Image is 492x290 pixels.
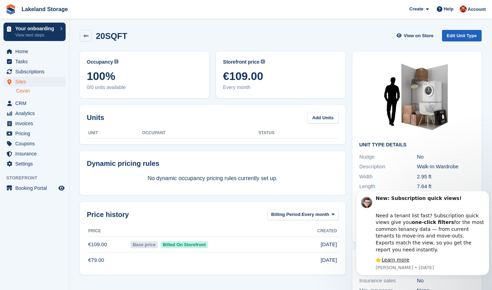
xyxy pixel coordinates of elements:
a: menu [3,67,66,76]
span: Help [444,6,453,13]
span: Sites [15,77,57,87]
span: Settings [15,159,57,169]
a: menu [3,77,66,87]
span: [DATE] [320,256,337,264]
b: one-click filters [59,28,101,34]
h2: Units [87,112,104,123]
span: Create [409,6,423,13]
div: No [417,277,475,285]
span: Invoices [15,119,57,128]
span: Created [317,228,337,234]
img: Cillian Geraghty [460,6,467,13]
div: 2.95 ft [417,173,475,181]
a: menu [3,183,66,193]
p: No dynamic occupancy pricing rules currently set up. [87,174,339,183]
div: Length [359,183,417,191]
a: Preview store [57,184,66,192]
span: Billed On Storefront [161,241,208,248]
span: [DATE] [320,241,337,249]
span: Subscriptions [15,67,57,76]
a: menu [3,149,66,159]
a: menu [3,57,66,66]
td: €109.00 [87,237,129,252]
a: menu [3,47,66,56]
div: Description [359,163,417,171]
div: Message content [23,4,131,72]
td: €79.00 [87,252,129,268]
div: Dynamic pricing rules [87,158,339,169]
div: Need a tenant list fast? Subscription quick views give you for the most common tenancy data — fro... [23,14,131,62]
div: No [417,153,475,161]
span: Every month [302,211,329,218]
img: icon-info-grey-7440780725fd019a000dd9b08b2336e03edf1995a4989e88bcd33f0948082b44.svg [261,59,265,64]
button: Billing Period: Every month [267,209,339,220]
a: Edit Unit Type [442,30,482,41]
a: menu [3,108,66,118]
a: Lakeland Storage [19,3,70,15]
span: Tasks [15,57,57,66]
iframe: Intercom notifications message [353,191,492,280]
th: Price [87,226,129,237]
span: Every month [223,84,338,91]
span: Insurance [15,149,57,159]
h2: 20SQFT [96,31,127,41]
a: Your onboarding View next steps [3,23,66,41]
th: Unit [87,128,142,139]
div: Width [359,173,417,181]
span: 100% [87,70,202,82]
span: Home [15,47,57,56]
div: 👉 [23,65,131,72]
th: Status [258,128,338,139]
div: Nudge [359,153,417,161]
span: Analytics [15,108,57,118]
a: Cavan [16,88,66,94]
span: Account [468,6,486,13]
a: Add Units [307,112,338,123]
p: Message from Steven, sent 1w ago [23,73,131,80]
span: Storefront [6,175,69,182]
span: View on Store [404,32,434,39]
span: €109.00 [223,70,338,82]
span: Billing Period: [271,211,302,218]
span: Storefront price [223,58,259,66]
span: Coupons [15,139,57,148]
span: Booking Portal [15,183,57,193]
b: New: Subscription quick views! [23,4,108,10]
h2: Unit Type details [359,142,475,148]
a: menu [3,159,66,169]
div: 7.64 ft [417,183,475,191]
img: icon-info-grey-7440780725fd019a000dd9b08b2336e03edf1995a4989e88bcd33f0948082b44.svg [114,59,118,64]
a: View on Store [396,30,436,41]
p: Your onboarding [15,26,57,31]
span: Base price [131,241,158,248]
div: Insurance sales [359,277,417,285]
a: menu [3,139,66,148]
a: menu [3,98,66,108]
div: Walk-In Wardrobe [417,163,475,171]
th: Occupant [142,128,259,139]
img: stora-icon-8386f47178a22dfd0bd8f6a31ec36ba5ce8667c1dd55bd0f319d3a0aa187defe.svg [6,4,16,15]
span: Pricing [15,129,57,138]
span: 0/0 units available [87,84,202,91]
span: Price history [87,209,129,220]
p: View next steps [15,32,57,38]
a: menu [3,119,66,128]
span: CRM [15,98,57,108]
a: menu [3,129,66,138]
a: Learn more [28,66,56,71]
img: 20-sqft-unit.jpg [365,58,469,137]
span: Occupancy [87,58,113,66]
img: Profile image for Steven [8,6,19,17]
